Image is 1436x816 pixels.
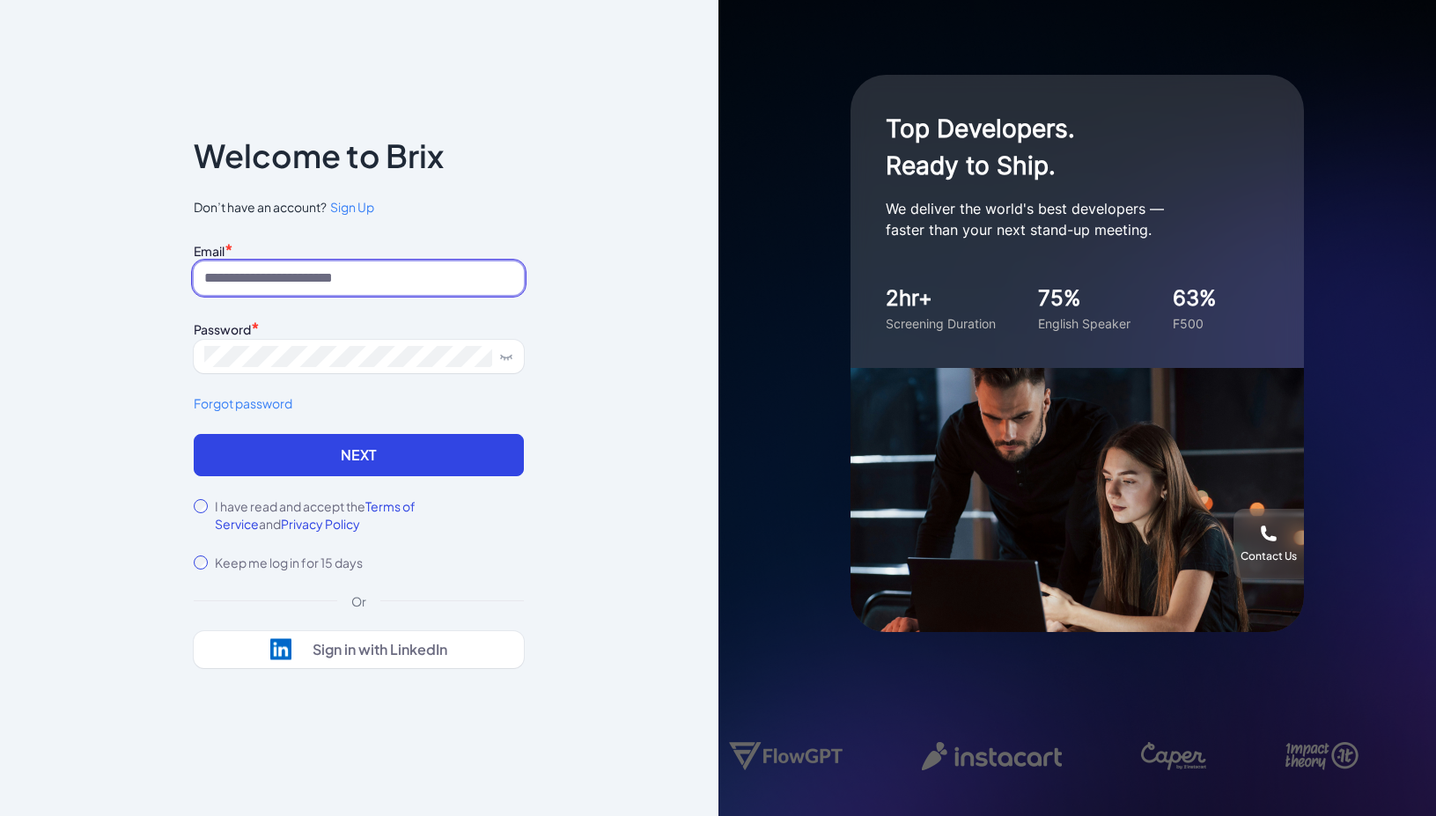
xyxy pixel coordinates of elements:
[194,394,524,413] a: Forgot password
[337,592,380,610] div: Or
[1038,314,1130,333] div: English Speaker
[194,142,444,170] p: Welcome to Brix
[1233,509,1304,579] button: Contact Us
[194,631,524,668] button: Sign in with LinkedIn
[1038,283,1130,314] div: 75%
[886,283,996,314] div: 2hr+
[1241,549,1297,563] div: Contact Us
[194,321,251,337] label: Password
[886,110,1238,184] h1: Top Developers. Ready to Ship.
[1173,314,1217,333] div: F500
[281,516,360,532] span: Privacy Policy
[194,243,225,259] label: Email
[886,198,1238,240] p: We deliver the world's best developers — faster than your next stand-up meeting.
[330,199,374,215] span: Sign Up
[215,498,416,532] span: Terms of Service
[194,434,524,476] button: Next
[194,198,524,217] span: Don’t have an account?
[313,641,447,658] div: Sign in with LinkedIn
[215,497,524,533] label: I have read and accept the and
[1173,283,1217,314] div: 63%
[215,554,363,571] label: Keep me log in for 15 days
[327,198,374,217] a: Sign Up
[886,314,996,333] div: Screening Duration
